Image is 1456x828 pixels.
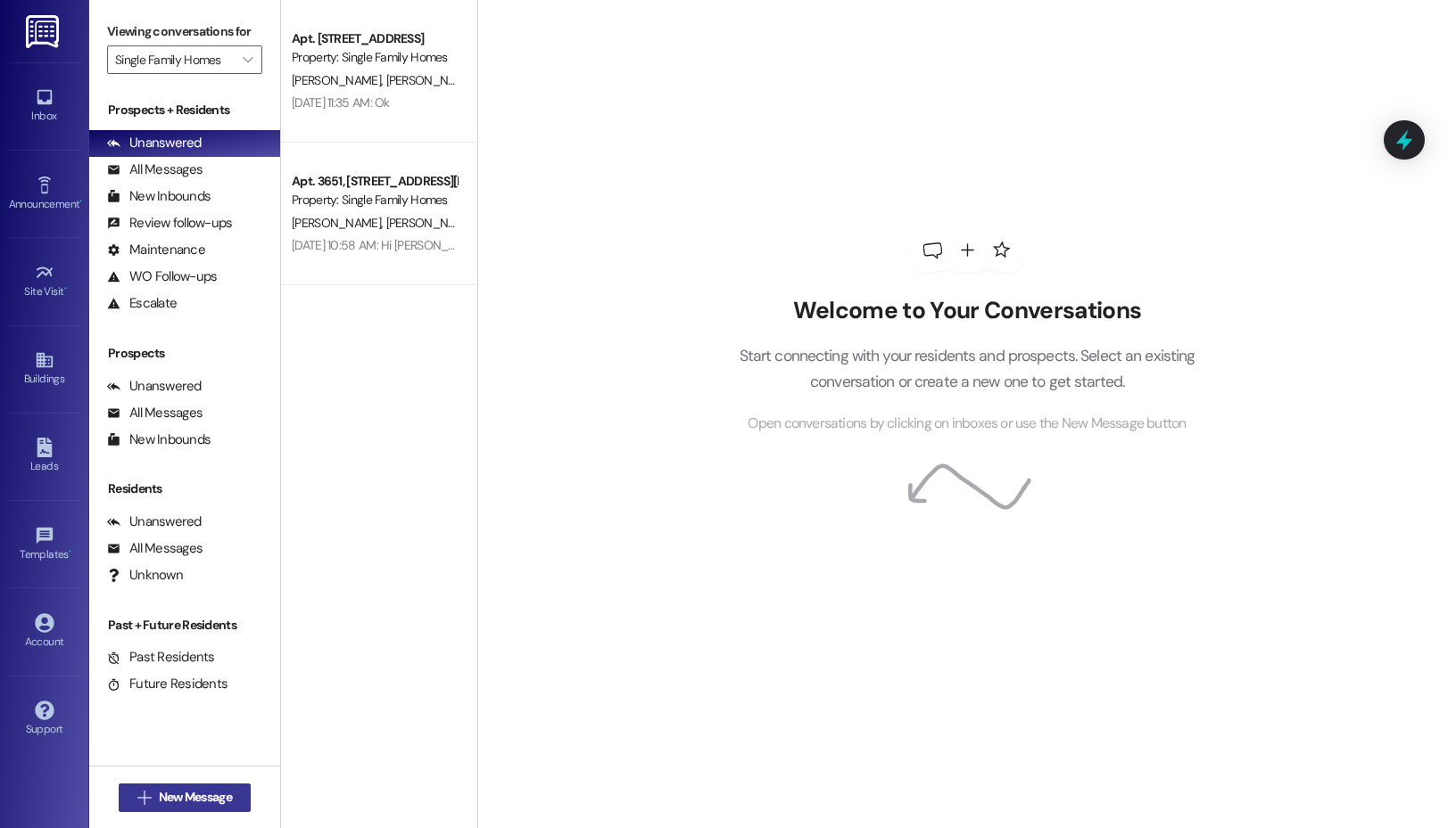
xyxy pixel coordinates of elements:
a: Site Visit • [9,258,80,306]
div: Maintenance [107,241,205,259]
div: New Inbounds [107,187,211,206]
div: Past Residents [107,648,215,667]
div: Prospects + Residents [89,101,280,119]
a: Leads [9,432,80,480]
div: All Messages [107,160,203,179]
div: Residents [89,480,280,498]
h2: Welcome to Your Conversations [712,297,1222,325]
div: New Inbounds [107,430,211,449]
div: [DATE] 11:35 AM: Ok [292,94,390,111]
div: Unanswered [107,134,202,152]
span: [PERSON_NAME] [292,72,386,88]
span: • [69,545,71,558]
span: [PERSON_NAME] [386,215,476,231]
input: All communities [115,45,234,74]
a: Account [9,608,80,656]
i:  [137,791,151,805]
div: Review follow-ups [107,214,232,233]
span: Open conversations by clicking on inboxes or use the New Message button [748,413,1186,435]
a: Inbox [9,82,80,130]
div: Unanswered [107,512,202,531]
span: [PERSON_NAME] [292,215,386,231]
div: Apt. [STREET_ADDRESS] [292,29,457,48]
div: Unknown [107,566,183,585]
div: Property: Single Family Homes [292,191,457,209]
div: All Messages [107,539,203,558]
label: Viewing conversations for [107,18,262,45]
div: Escalate [107,294,177,313]
a: Templates • [9,521,80,569]
i:  [243,53,252,67]
a: Support [9,695,80,743]
div: Property: Single Family Homes [292,48,457,67]
button: New Message [119,783,251,812]
img: ResiDesk Logo [26,15,62,48]
div: Apt. 3651, [STREET_ADDRESS][PERSON_NAME] [292,172,457,191]
a: Buildings [9,345,80,393]
p: Start connecting with your residents and prospects. Select an existing conversation or create a n... [712,343,1222,394]
div: Past + Future Residents [89,616,280,635]
div: WO Follow-ups [107,267,217,286]
span: • [64,283,67,295]
span: • [79,195,82,208]
div: Unanswered [107,377,202,396]
div: Future Residents [107,675,227,693]
div: Prospects [89,344,280,363]
div: All Messages [107,404,203,422]
span: New Message [159,788,232,807]
span: [PERSON_NAME] [386,72,476,88]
